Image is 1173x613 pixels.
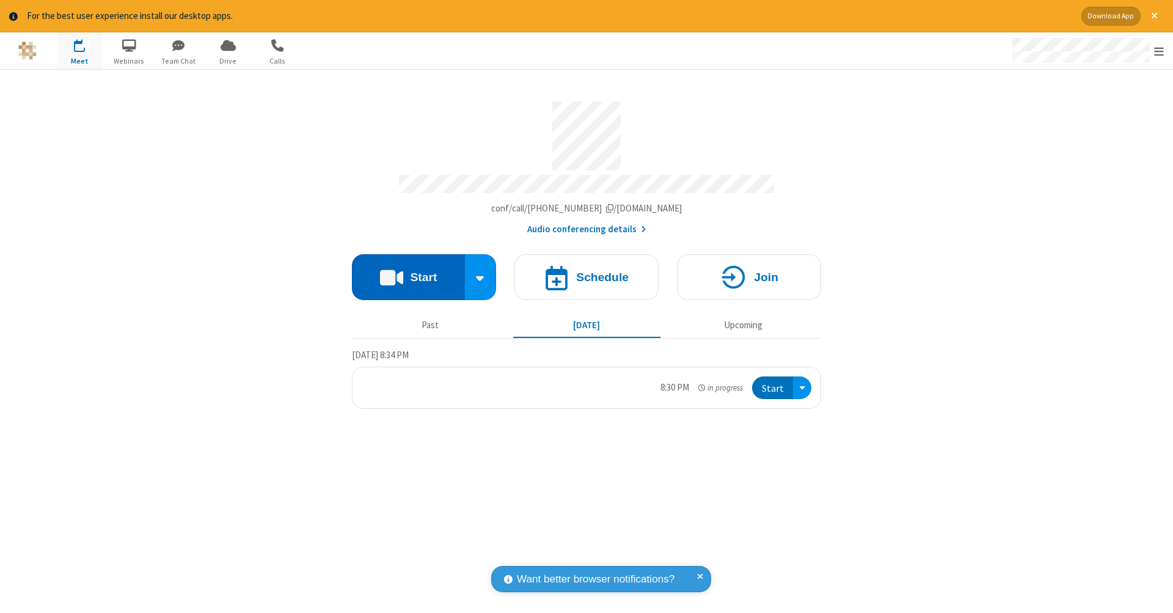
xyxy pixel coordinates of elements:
span: Webinars [106,56,152,67]
button: Start [752,376,793,399]
span: Drive [205,56,251,67]
span: Meet [57,56,103,67]
div: For the best user experience install our desktop apps. [27,9,1072,23]
button: Download App [1081,7,1141,26]
h4: Schedule [576,271,629,283]
button: [DATE] [513,314,660,337]
section: Today's Meetings [352,348,821,409]
button: Upcoming [670,314,817,337]
button: Start [352,254,465,300]
button: Close alert [1145,7,1164,26]
button: Schedule [514,254,659,300]
span: Calls [255,56,301,67]
button: Copy my meeting room linkCopy my meeting room link [491,202,682,216]
button: Logo [4,32,50,69]
button: Audio conferencing details [527,222,646,237]
img: QA Selenium DO NOT DELETE OR CHANGE [18,42,37,60]
span: Want better browser notifications? [517,571,674,587]
h4: Start [410,271,437,283]
em: in progress [698,382,743,394]
div: Open menu [793,376,811,399]
button: Join [677,254,821,300]
div: 8:30 PM [660,381,689,395]
span: Team Chat [156,56,202,67]
button: Past [357,314,504,337]
div: Start conference options [465,254,497,300]
h4: Join [754,271,778,283]
span: [DATE] 8:34 PM [352,349,409,361]
div: 1 [82,39,90,48]
div: Open menu [1001,32,1173,69]
span: Copy my meeting room link [491,202,682,214]
section: Account details [352,92,821,236]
